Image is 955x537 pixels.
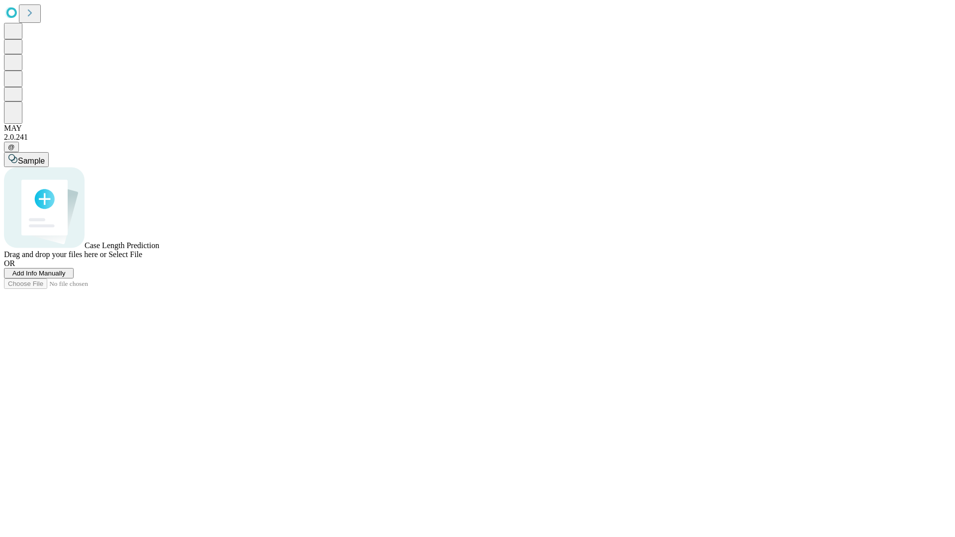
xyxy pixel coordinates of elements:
button: Sample [4,152,49,167]
button: @ [4,142,19,152]
div: 2.0.241 [4,133,951,142]
button: Add Info Manually [4,268,74,278]
span: Add Info Manually [12,269,66,277]
span: Drag and drop your files here or [4,250,106,259]
span: OR [4,259,15,268]
span: @ [8,143,15,151]
span: Select File [108,250,142,259]
span: Sample [18,157,45,165]
span: Case Length Prediction [85,241,159,250]
div: MAY [4,124,951,133]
